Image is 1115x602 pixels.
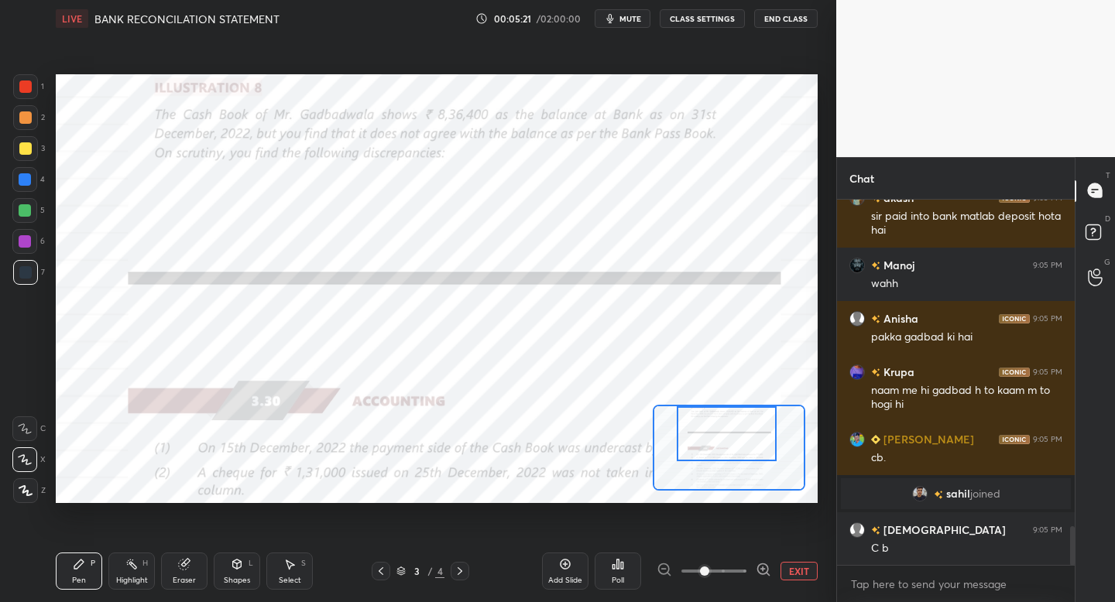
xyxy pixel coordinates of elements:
button: EXIT [780,562,818,580]
div: 4 [12,167,45,192]
h6: Manoj [880,257,914,273]
div: X [12,447,46,472]
img: no-rating-badge.077c3623.svg [871,194,880,203]
img: no-rating-badge.077c3623.svg [871,315,880,323]
p: D [1105,213,1110,224]
div: pakka gadbad ki hai [871,330,1062,345]
img: no-rating-badge.077c3623.svg [934,490,943,498]
div: Poll [612,576,624,584]
h6: [PERSON_NAME] [880,431,974,447]
div: cb. [871,450,1062,466]
h4: BANK RECONCILATION STATEMENT [94,12,280,26]
div: wahh [871,276,1062,292]
button: End Class [754,9,818,28]
div: 1 [13,74,44,99]
div: Z [13,478,46,503]
div: 3 [409,566,424,576]
div: P [91,559,95,567]
div: 2 [13,105,45,130]
p: Chat [837,158,887,199]
img: default.png [849,522,865,537]
div: S [301,559,306,567]
div: H [142,559,148,567]
div: naam me hi gadbad h to kaam m to hogi hi [871,383,1062,412]
div: Add Slide [548,576,582,584]
div: 9:05 PM [1033,260,1062,269]
p: G [1104,256,1110,268]
div: 9:05 PM [1033,193,1062,202]
div: sir paid into bank matlab deposit hota hai [871,209,1062,238]
div: 9:05 PM [1033,313,1062,323]
p: T [1106,169,1110,181]
button: CLASS SETTINGS [660,9,745,28]
img: iconic-dark.1390631f.png [999,434,1030,443]
div: 9:05 PM [1033,434,1062,443]
div: C [12,416,46,441]
div: 9:05 PM [1033,367,1062,376]
button: mute [595,9,650,28]
div: L [249,559,253,567]
span: sahil [946,487,970,500]
h6: Krupa [880,364,914,380]
img: 33c90eaa09fb446b8195cfdb4562edd4.jpg [849,431,865,446]
img: iconic-dark.1390631f.png [999,313,1030,323]
div: 3 [13,136,45,161]
div: Shapes [224,576,250,584]
div: C b [871,541,1062,556]
div: / [427,566,432,576]
img: default.png [849,310,865,326]
div: Eraser [173,576,196,584]
div: 6 [12,229,45,254]
img: iconic-dark.1390631f.png [999,367,1030,376]
div: 9:05 PM [1033,525,1062,534]
div: Pen [72,576,86,584]
span: mute [619,13,641,24]
img: no-rating-badge.077c3623.svg [871,262,880,270]
img: 2b66c2acb53943a095606e681ef2fbd0.jpg [849,257,865,272]
img: 45be8b244e1147cdb657e22ce205a112.jpg [912,486,928,501]
img: iconic-dark.1390631f.png [999,193,1030,202]
span: joined [970,487,1000,500]
img: no-rating-badge.077c3623.svg [871,526,880,535]
div: 4 [435,564,444,578]
img: ad4047ff7b414626837a6f128a8734e9.jpg [849,364,865,379]
h6: Anisha [880,310,918,327]
div: 7 [13,260,45,285]
div: 5 [12,198,45,223]
h6: [DEMOGRAPHIC_DATA] [880,522,1006,538]
img: no-rating-badge.077c3623.svg [871,368,880,377]
div: Select [279,576,301,584]
div: grid [837,200,1075,566]
img: Learner_Badge_beginner_1_8b307cf2a0.svg [871,435,880,444]
div: LIVE [56,9,88,28]
div: Highlight [116,576,148,584]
